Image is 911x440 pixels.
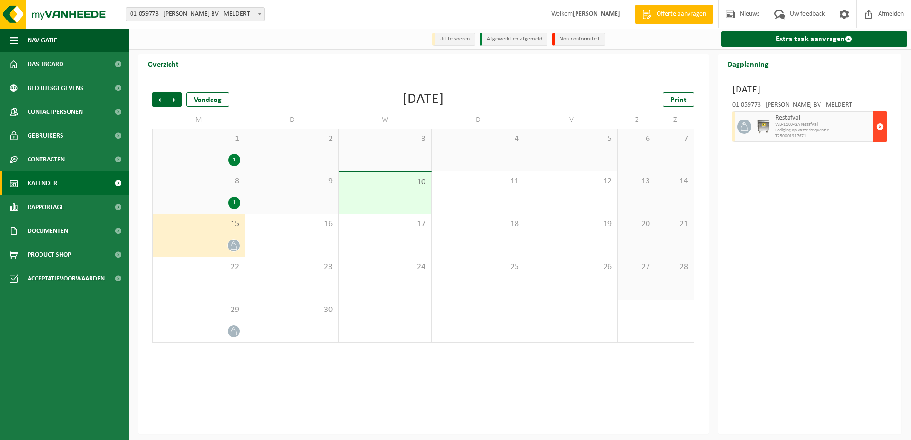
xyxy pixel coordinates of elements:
[28,100,83,124] span: Contactpersonen
[138,54,188,73] h2: Overzicht
[186,92,229,107] div: Vandaag
[403,92,444,107] div: [DATE]
[623,176,651,187] span: 13
[775,133,871,139] span: T250001917671
[228,154,240,166] div: 1
[432,111,525,129] td: D
[436,262,519,272] span: 25
[480,33,547,46] li: Afgewerkt en afgemeld
[661,262,689,272] span: 28
[663,92,694,107] a: Print
[654,10,709,19] span: Offerte aanvragen
[436,176,519,187] span: 11
[152,111,245,129] td: M
[623,219,651,230] span: 20
[344,219,426,230] span: 17
[661,219,689,230] span: 21
[656,111,694,129] td: Z
[525,111,618,129] td: V
[530,134,613,144] span: 5
[661,176,689,187] span: 14
[623,134,651,144] span: 6
[250,176,333,187] span: 9
[573,10,620,18] strong: [PERSON_NAME]
[721,31,908,47] a: Extra taak aanvragen
[432,33,475,46] li: Uit te voeren
[28,171,57,195] span: Kalender
[28,243,71,267] span: Product Shop
[436,219,519,230] span: 18
[775,114,871,122] span: Restafval
[344,262,426,272] span: 24
[623,262,651,272] span: 27
[661,134,689,144] span: 7
[28,76,83,100] span: Bedrijfsgegevens
[436,134,519,144] span: 4
[530,176,613,187] span: 12
[158,134,240,144] span: 1
[756,120,770,134] img: WB-1100-GAL-GY-02
[718,54,778,73] h2: Dagplanning
[250,134,333,144] span: 2
[158,305,240,315] span: 29
[158,219,240,230] span: 15
[530,262,613,272] span: 26
[618,111,656,129] td: Z
[530,219,613,230] span: 19
[250,219,333,230] span: 16
[670,96,687,104] span: Print
[152,92,167,107] span: Vorige
[126,7,265,21] span: 01-059773 - AELBRECHT ERIC BV - MELDERT
[28,124,63,148] span: Gebruikers
[344,177,426,188] span: 10
[250,262,333,272] span: 23
[732,83,888,97] h3: [DATE]
[28,29,57,52] span: Navigatie
[552,33,605,46] li: Non-conformiteit
[228,197,240,209] div: 1
[28,148,65,171] span: Contracten
[339,111,432,129] td: W
[28,195,64,219] span: Rapportage
[126,8,264,21] span: 01-059773 - AELBRECHT ERIC BV - MELDERT
[635,5,713,24] a: Offerte aanvragen
[245,111,338,129] td: D
[28,52,63,76] span: Dashboard
[250,305,333,315] span: 30
[158,176,240,187] span: 8
[775,122,871,128] span: WB-1100-GA restafval
[344,134,426,144] span: 3
[732,102,888,111] div: 01-059773 - [PERSON_NAME] BV - MELDERT
[775,128,871,133] span: Lediging op vaste frequentie
[28,267,105,290] span: Acceptatievoorwaarden
[28,219,68,243] span: Documenten
[158,262,240,272] span: 22
[167,92,182,107] span: Volgende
